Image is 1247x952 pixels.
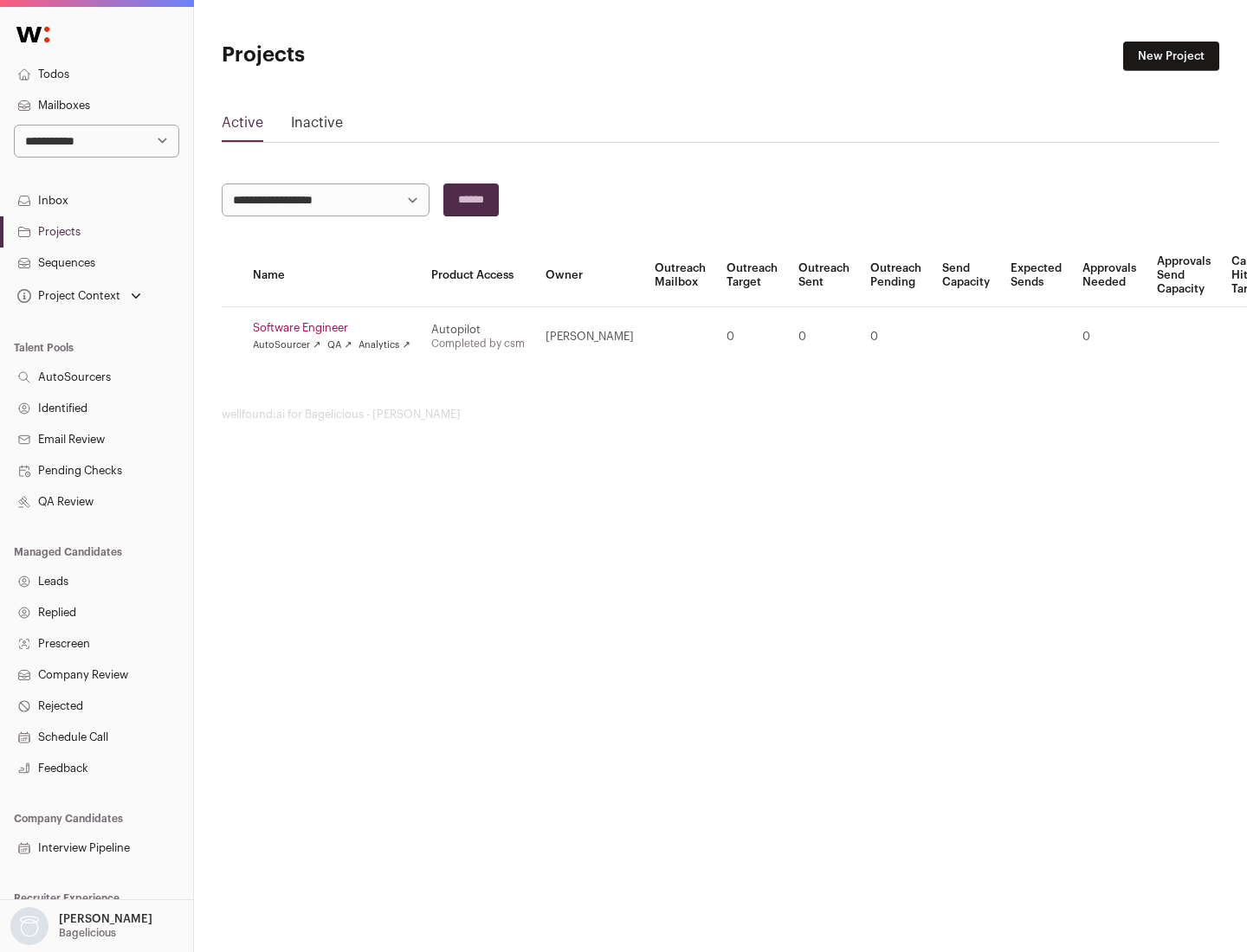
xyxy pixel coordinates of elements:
[222,42,554,69] h1: Projects
[253,321,410,335] a: Software Engineer
[1123,42,1219,71] a: New Project
[860,244,932,307] th: Outreach Pending
[359,338,410,352] a: Analytics ↗
[535,244,644,307] th: Owner
[10,907,48,945] img: nopic.png
[14,284,145,308] button: Open dropdown
[1072,244,1147,307] th: Approvals Needed
[222,408,1219,421] footer: wellfound:ai for Bagelicious - [PERSON_NAME]
[1072,307,1147,367] td: 0
[932,244,1000,307] th: Send Capacity
[860,307,932,367] td: 0
[242,244,421,307] th: Name
[59,926,116,940] p: Bagelicious
[716,307,788,367] td: 0
[1000,244,1072,307] th: Expected Sends
[716,244,788,307] th: Outreach Target
[431,323,525,337] div: Autopilot
[291,113,343,140] a: Inactive
[7,907,156,945] button: Open dropdown
[59,912,152,926] p: [PERSON_NAME]
[7,17,59,52] img: Wellfound
[14,289,120,303] div: Project Context
[421,244,535,307] th: Product Access
[222,113,263,140] a: Active
[253,338,320,352] a: AutoSourcer ↗
[788,244,860,307] th: Outreach Sent
[535,307,644,367] td: [PERSON_NAME]
[1147,244,1221,307] th: Approvals Send Capacity
[431,338,525,349] a: Completed by csm
[788,307,860,367] td: 0
[327,338,352,352] a: QA ↗
[644,244,716,307] th: Outreach Mailbox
